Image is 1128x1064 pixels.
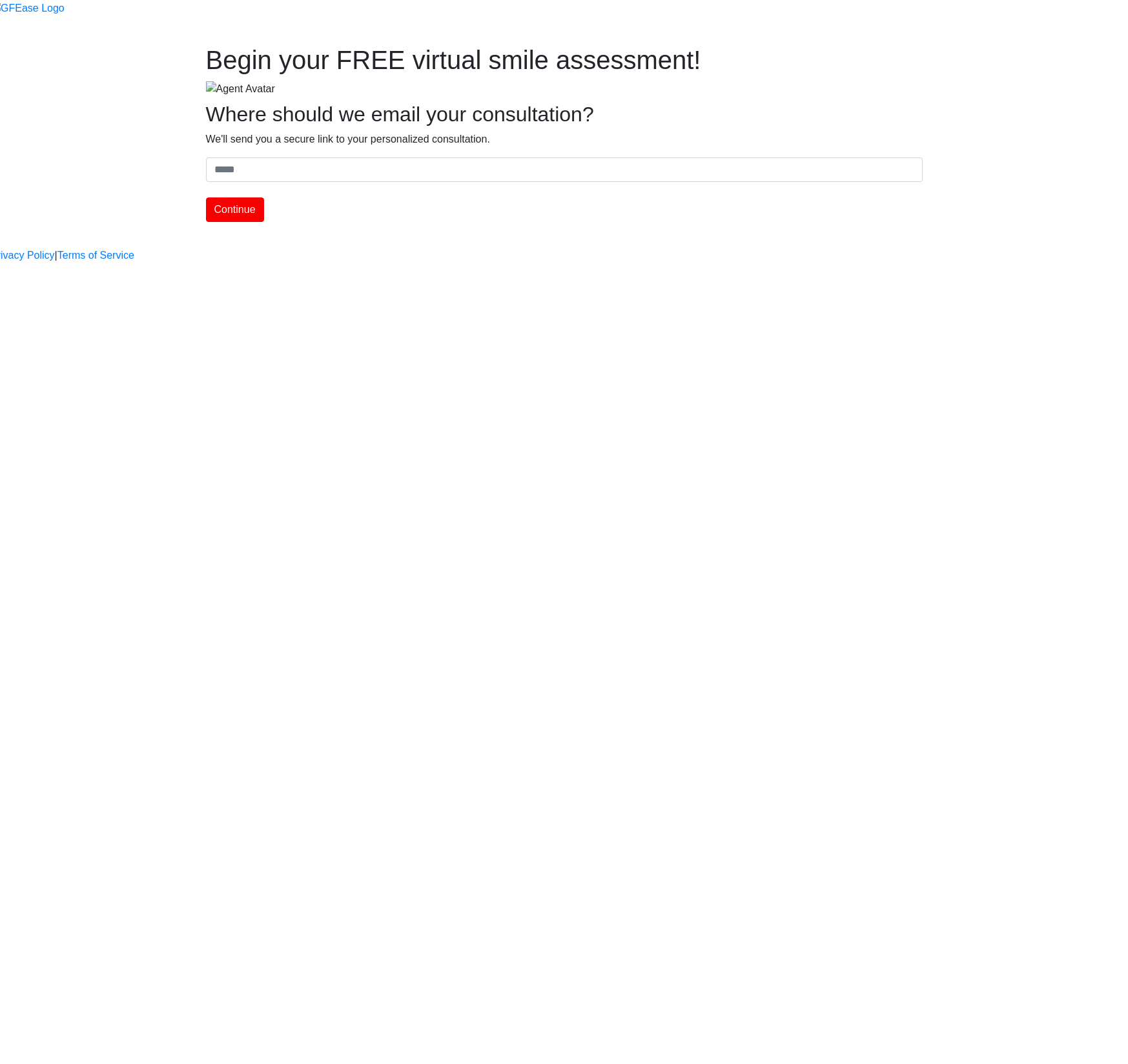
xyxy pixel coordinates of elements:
button: Continue [206,197,264,222]
h1: Begin your FREE virtual smile assessment! [206,45,923,75]
p: We'll send you a secure link to your personalized consultation. [206,132,923,147]
a: Terms of Service [57,248,134,263]
h2: Where should we email your consultation? [206,102,923,126]
img: Agent Avatar [206,81,275,97]
a: | [55,248,57,263]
